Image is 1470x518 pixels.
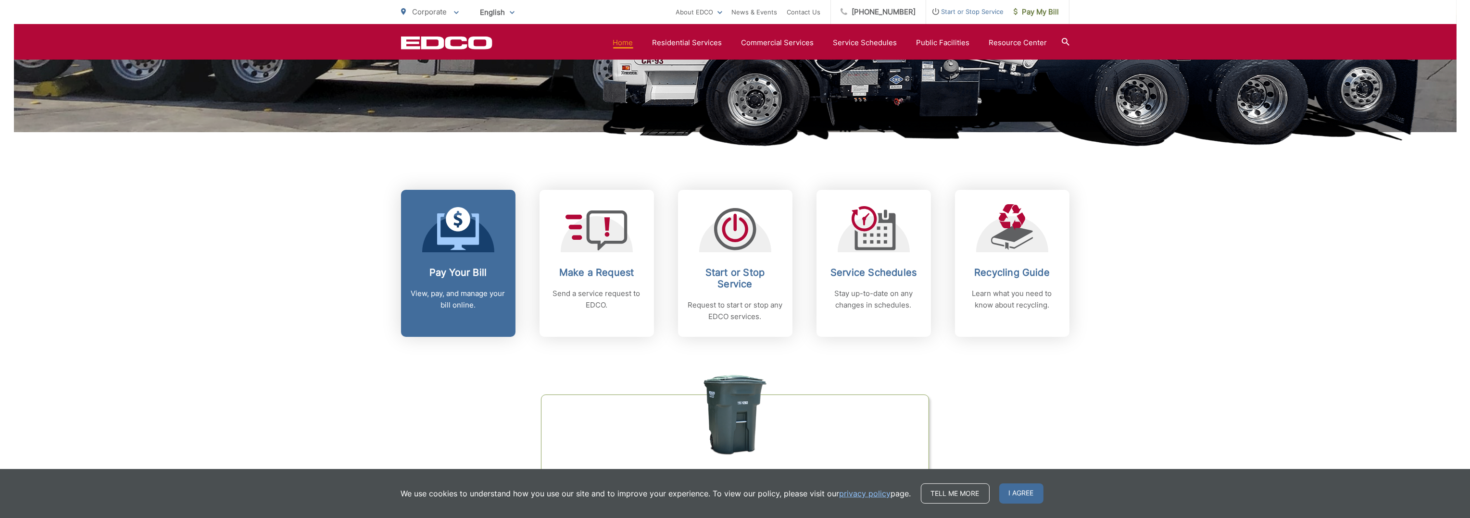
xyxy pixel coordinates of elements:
p: Stay up-to-date on any changes in schedules. [826,288,921,311]
a: News & Events [732,6,778,18]
p: Send a service request to EDCO. [549,288,644,311]
a: Make a Request Send a service request to EDCO. [540,190,654,337]
a: Service Schedules [833,37,897,49]
a: Resource Center [989,37,1047,49]
p: View, pay, and manage your bill online. [411,288,506,311]
a: Commercial Services [741,37,814,49]
a: Service Schedules Stay up-to-date on any changes in schedules. [817,190,931,337]
a: Home [613,37,633,49]
h2: Service Schedules [826,267,921,278]
a: Public Facilities [917,37,970,49]
a: privacy policy [840,488,891,499]
p: We use cookies to understand how you use our site and to improve your experience. To view our pol... [401,488,911,499]
a: Recycling Guide Learn what you need to know about recycling. [955,190,1069,337]
span: I agree [999,483,1043,504]
h2: Make a Request [549,267,644,278]
span: Pay My Bill [1014,6,1059,18]
span: English [473,4,522,21]
span: Corporate [413,7,447,16]
a: Pay Your Bill View, pay, and manage your bill online. [401,190,515,337]
a: Tell me more [921,483,990,504]
h2: Recycling Guide [965,267,1060,278]
a: Contact Us [787,6,821,18]
h2: Pay Your Bill [411,267,506,278]
p: Request to start or stop any EDCO services. [688,299,783,322]
a: Residential Services [653,37,722,49]
a: About EDCO [676,6,722,18]
p: Learn what you need to know about recycling. [965,288,1060,311]
h2: Start or Stop Service [688,267,783,290]
a: EDCD logo. Return to the homepage. [401,36,492,49]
